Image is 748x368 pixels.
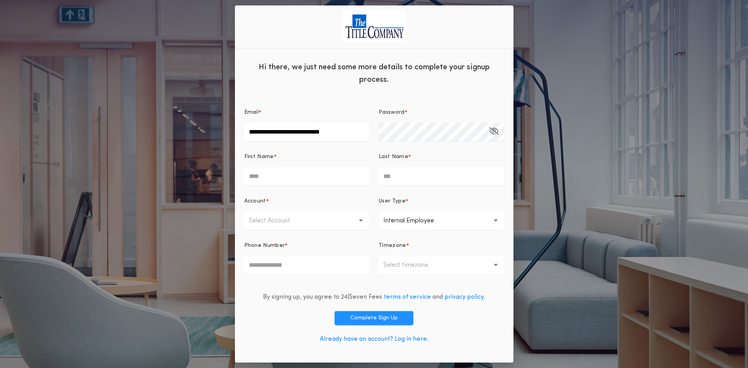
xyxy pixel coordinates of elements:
p: Internal Employee [383,216,446,225]
p: Account [244,197,266,205]
p: Email [244,109,259,116]
p: Last Name [379,153,408,161]
input: First Name* [244,167,370,186]
p: Password [379,109,405,116]
p: Select timezone [383,261,441,270]
p: Phone Number [244,242,285,250]
p: First Name [244,153,274,161]
p: Timezone [379,242,406,250]
button: Password* [489,123,499,141]
input: Email* [244,123,370,141]
input: Password* [379,123,504,141]
div: Hi there, we just need some more details to complete your signup process. [235,55,513,90]
button: Select timezone [379,256,504,275]
p: User Type [379,197,406,205]
img: logo [342,12,406,42]
a: Already have an account? Log in here. [320,336,429,342]
button: Internal Employee [379,211,504,230]
button: Complete Sign Up [335,311,413,325]
input: Last Name* [379,167,504,186]
p: Select Account [249,216,303,225]
button: Select Account [244,211,370,230]
a: terms of service [384,294,431,300]
input: Phone Number* [244,256,370,275]
a: privacy policy. [445,294,485,300]
div: By signing up, you agree to 24|Seven Fees and [263,292,485,302]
